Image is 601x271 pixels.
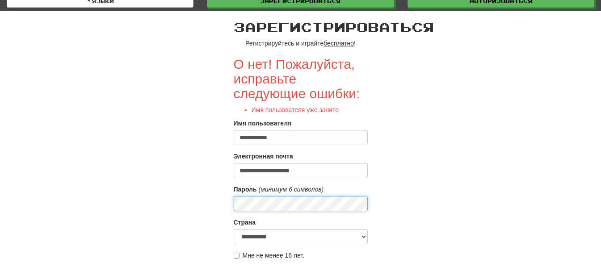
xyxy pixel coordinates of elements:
[252,106,339,113] font: Имя пользователя уже занято
[234,57,360,101] font: О нет! Пожалуйста, исправьте следующие ошибки:
[234,153,293,160] font: Электронная почта
[259,186,324,193] font: (минимум 6 символов)
[234,19,434,35] font: Зарегистрироваться
[243,252,305,259] font: Мне не менее 16 лет.
[234,219,256,226] font: Страна
[354,40,356,47] font: !
[245,40,324,47] font: Регистрируйтесь и играйте
[234,186,257,193] font: Пароль
[324,40,354,47] font: бесплатно
[234,120,292,127] font: Имя пользователя
[234,253,240,258] input: Мне не менее 16 лет.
